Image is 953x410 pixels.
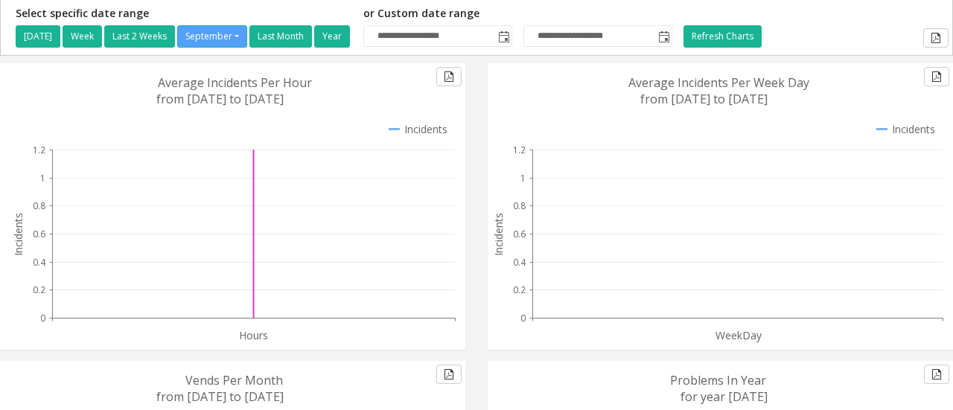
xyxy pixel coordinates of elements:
[16,25,60,48] button: [DATE]
[715,328,762,342] text: WeekDay
[16,7,352,20] h5: Select specific date range
[513,284,526,296] text: 0.2
[520,312,526,324] text: 0
[681,388,768,405] text: for year [DATE]
[63,25,102,48] button: Week
[363,7,672,20] h5: or Custom date range
[104,25,175,48] button: Last 2 Weeks
[683,25,762,48] button: Refresh Charts
[628,74,809,91] text: Average Incidents Per Week Day
[513,256,526,269] text: 0.4
[513,228,526,240] text: 0.6
[314,25,350,48] button: Year
[249,25,312,48] button: Last Month
[33,256,46,269] text: 0.4
[40,172,45,185] text: 1
[33,199,45,212] text: 0.8
[33,284,45,296] text: 0.2
[513,199,526,212] text: 0.8
[158,74,312,91] text: Average Incidents Per Hour
[239,328,268,342] text: Hours
[495,26,511,47] span: Toggle popup
[923,28,949,48] button: Export to pdf
[33,144,45,156] text: 1.2
[436,365,462,384] button: Export to pdf
[11,213,25,256] text: Incidents
[491,213,506,256] text: Incidents
[513,144,526,156] text: 1.2
[185,372,283,388] text: Vends Per Month
[520,172,526,185] text: 1
[924,365,949,384] button: Export to pdf
[640,91,768,107] text: from [DATE] to [DATE]
[655,26,672,47] span: Toggle popup
[40,312,45,324] text: 0
[436,67,462,86] button: Export to pdf
[670,372,766,388] text: Problems In Year
[156,388,284,405] text: from [DATE] to [DATE]
[924,67,949,86] button: Export to pdf
[156,91,284,107] text: from [DATE] to [DATE]
[33,228,45,240] text: 0.6
[177,25,247,48] button: September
